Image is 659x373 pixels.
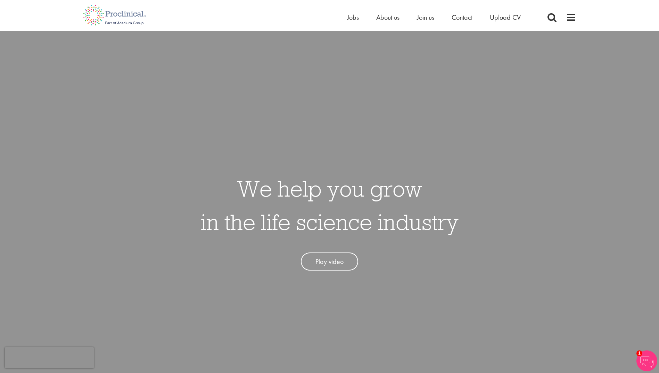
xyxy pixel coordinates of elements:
[201,172,459,239] h1: We help you grow in the life science industry
[636,350,642,356] span: 1
[417,13,434,22] a: Join us
[490,13,521,22] a: Upload CV
[636,350,657,371] img: Chatbot
[347,13,359,22] a: Jobs
[452,13,472,22] a: Contact
[301,252,358,271] a: Play video
[376,13,399,22] a: About us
